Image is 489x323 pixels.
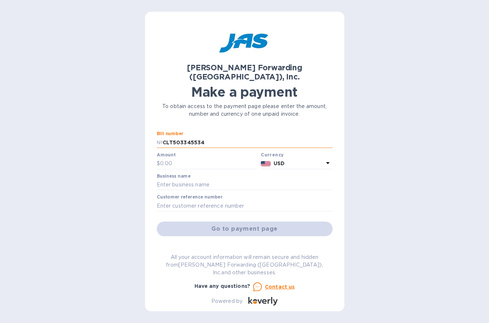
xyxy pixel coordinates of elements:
input: Enter business name [157,179,333,190]
b: USD [274,160,285,166]
h1: Make a payment [157,84,333,100]
input: 0.00 [160,158,258,169]
b: [PERSON_NAME] Forwarding ([GEOGRAPHIC_DATA]), Inc. [187,63,302,81]
input: Enter bill number [163,137,333,148]
label: Customer reference number [157,195,222,200]
u: Contact us [265,284,295,290]
b: Have any questions? [195,283,251,289]
p: All your account information will remain secure and hidden from [PERSON_NAME] Forwarding ([GEOGRA... [157,253,333,276]
input: Enter customer reference number [157,200,333,211]
p: To obtain access to the payment page please enter the amount, number and currency of one unpaid i... [157,103,333,118]
img: USD [261,161,271,166]
b: Currency [261,152,284,157]
label: Bill number [157,132,183,136]
p: $ [157,160,160,167]
label: Business name [157,174,190,178]
p: Powered by [211,297,242,305]
label: Amount [157,153,175,157]
p: № [157,139,163,146]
